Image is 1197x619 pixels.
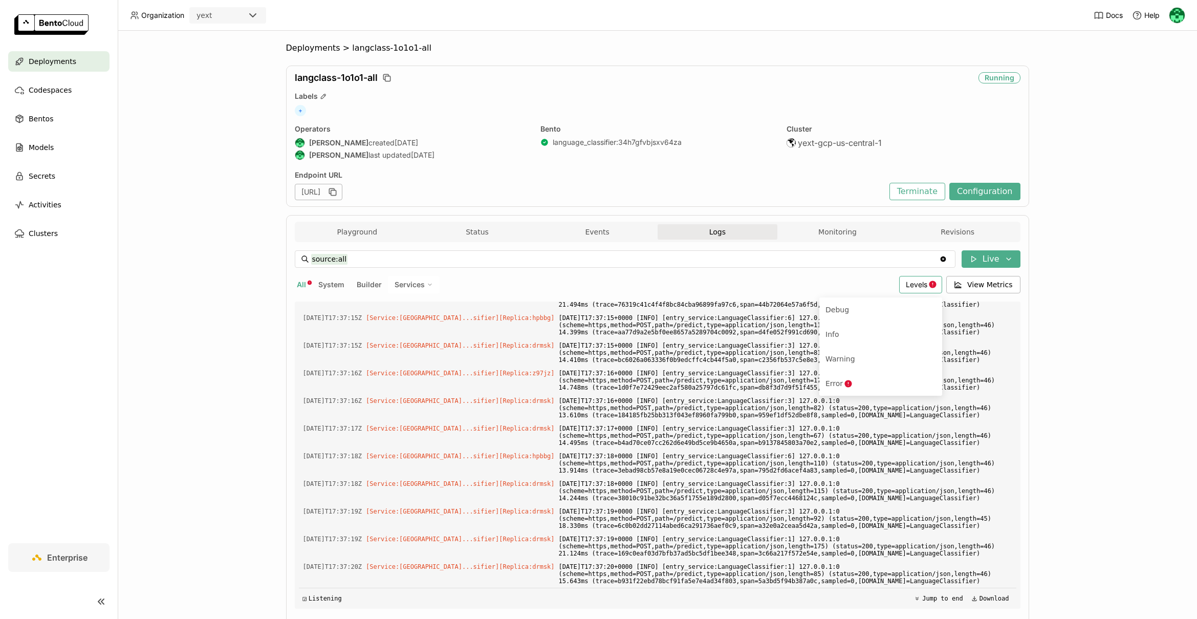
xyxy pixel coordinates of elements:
span: 2025-09-10T17:37:19.720Z [303,533,362,545]
span: Enterprise [47,552,88,563]
span: [DATE]T17:37:18+0000 [INFO] [entry_service:LanguageClassifier:6] 127.0.0.1:0 (scheme=https,method... [559,451,1012,476]
strong: [PERSON_NAME] [309,151,368,160]
span: [DATE]T17:37:19+0000 [INFO] [entry_service:LanguageClassifier:1] 127.0.0.1:0 (scheme=https,method... [559,533,1012,559]
input: Search [311,251,939,267]
span: Activities [29,199,61,211]
span: Debug [825,306,849,314]
span: 2025-09-10T17:37:18.156Z [303,451,362,462]
span: [DATE]T17:37:17+0000 [INFO] [entry_service:LanguageClassifier:3] 127.0.0.1:0 (scheme=https,method... [559,423,1012,449]
span: [Replica:drmsk] [499,508,554,515]
span: [DATE] [411,151,434,160]
span: [Replica:drmsk] [499,342,554,349]
span: Warning [825,355,855,363]
span: Builder [357,280,382,289]
span: [Service:[GEOGRAPHIC_DATA]...sifier] [366,508,499,515]
div: Levels [899,276,942,293]
img: Ariana Martino [295,138,304,147]
nav: Breadcrumbs navigation [286,43,1029,53]
span: Error [825,379,843,388]
span: 2025-09-10T17:37:15.692Z [303,340,362,351]
a: Secrets [8,166,110,186]
span: [Service:[GEOGRAPHIC_DATA]...sifier] [366,453,499,460]
a: Docs [1094,10,1123,20]
span: 2025-09-10T17:37:17.702Z [303,423,362,434]
div: [URL] [295,184,342,200]
span: All [297,280,306,289]
span: [DATE]T17:37:15+0000 [INFO] [entry_service:LanguageClassifier:6] 127.0.0.1:0 (scheme=https,method... [559,312,1012,338]
span: Bentos [29,113,53,125]
span: [DATE]T17:37:16+0000 [INFO] [entry_service:LanguageClassifier:3] 127.0.0.1:0 (scheme=https,method... [559,368,1012,393]
span: [Service:[GEOGRAPHIC_DATA]...sifier] [366,480,499,487]
span: ◲ [303,595,307,602]
button: Builder [355,278,384,291]
span: 2025-09-10T17:37:20.720Z [303,561,362,572]
span: 2025-09-10T17:37:16.695Z [303,395,362,407]
span: [DATE]T17:37:19+0000 [INFO] [entry_service:LanguageClassifier:3] 127.0.0.1:0 (scheme=https,method... [559,506,1012,531]
button: Download [968,592,1012,605]
a: Enterprise [8,543,110,572]
input: Selected yext. [213,11,214,21]
button: Revisions [898,224,1018,240]
span: Info [825,330,839,338]
div: Labels [295,92,1020,101]
span: > [340,43,353,53]
span: [DATE]T17:37:15+0000 [INFO] [entry_service:LanguageClassifier:3] 127.0.0.1:0 (scheme=https,method... [559,340,1012,366]
a: Bentos [8,109,110,129]
div: Endpoint URL [295,170,884,180]
img: Ariana Martino [295,151,304,160]
button: All [295,278,308,291]
span: [Service:[GEOGRAPHIC_DATA]...sifier] [366,563,499,570]
div: Operators [295,124,529,134]
span: 2025-09-10T17:37:18.706Z [303,478,362,489]
span: [DATE]T17:37:20+0000 [INFO] [entry_service:LanguageClassifier:1] 127.0.0.1:0 (scheme=https,method... [559,561,1012,587]
a: Deployments [8,51,110,72]
a: Activities [8,195,110,215]
div: last updated [295,150,529,160]
button: Live [962,250,1020,268]
span: Levels [906,280,927,289]
span: langclass-1o1o1-all [352,43,431,53]
span: System [318,280,344,289]
button: Events [537,224,658,240]
span: Deployments [286,43,340,53]
span: Logs [709,227,726,237]
span: [Replica:hpbbg] [499,314,554,322]
span: langclass-1o1o1-all [295,72,378,83]
span: [Replica:drmsk] [499,397,554,404]
div: Listening [303,595,342,602]
button: Jump to end [911,592,966,605]
span: [DATE]T17:37:16+0000 [INFO] [entry_service:LanguageClassifier:3] 127.0.0.1:0 (scheme=https,method... [559,395,1012,421]
span: Codespaces [29,84,72,96]
span: Models [29,141,54,154]
button: Configuration [949,183,1020,200]
button: Status [417,224,537,240]
div: Running [978,72,1020,83]
strong: [PERSON_NAME] [309,138,368,147]
div: Cluster [787,124,1020,134]
span: Secrets [29,170,55,182]
span: Deployments [29,55,76,68]
div: created [295,138,529,148]
span: [Service:[GEOGRAPHIC_DATA]...sifier] [366,397,499,404]
span: [Replica:drmsk] [499,425,554,432]
span: Organization [141,11,184,20]
button: Playground [297,224,418,240]
span: [Service:[GEOGRAPHIC_DATA]...sifier] [366,342,499,349]
ul: Menu [819,297,942,396]
span: View Metrics [967,280,1013,290]
a: language_classifier:34h7gfvbjsxv64za [553,138,682,147]
span: [Service:[GEOGRAPHIC_DATA]...sifier] [366,425,499,432]
span: 2025-09-10T17:37:15.151Z [303,312,362,324]
a: Models [8,137,110,158]
span: 2025-09-10T17:37:16.154Z [303,368,362,379]
span: [Replica:drmsk] [499,536,554,543]
span: [Service:[GEOGRAPHIC_DATA]...sifier] [366,536,499,543]
button: System [316,278,346,291]
span: yext-gcp-us-central-1 [798,138,882,148]
span: [Replica:hpbbg] [499,453,554,460]
button: Monitoring [777,224,898,240]
img: Ariana Martino [1169,8,1185,23]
